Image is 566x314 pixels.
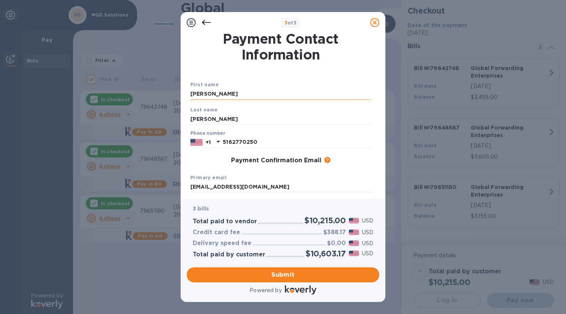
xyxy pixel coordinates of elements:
img: Logo [285,285,316,294]
h3: Total paid to vendor [193,218,257,225]
p: Powered by [250,287,281,294]
p: USD [362,217,373,225]
input: Enter your last name [190,113,371,125]
span: Submit [193,270,373,279]
input: Enter your phone number [223,137,371,148]
h3: Credit card fee [193,229,240,236]
b: of 3 [285,20,297,26]
p: USD [362,229,373,236]
b: First name [190,82,219,87]
p: USD [362,250,373,258]
input: Enter your primary name [190,181,371,193]
p: +1 [205,139,211,146]
h1: Payment Contact Information [190,31,371,62]
h3: Delivery speed fee [193,240,251,247]
button: Submit [187,267,379,282]
h3: $0.00 [327,240,346,247]
span: 3 [285,20,288,26]
label: Phone number [190,131,225,136]
input: Enter your first name [190,88,371,100]
h3: Total paid by customer [193,251,265,258]
h2: $10,215.00 [304,216,346,225]
img: USD [349,251,359,256]
img: USD [349,230,359,235]
img: USD [349,218,359,223]
h2: $10,603.17 [306,249,346,258]
img: US [190,138,202,146]
h3: $388.17 [323,229,346,236]
b: 3 bills [193,206,209,212]
img: USD [349,241,359,246]
h3: Payment Confirmation Email [231,157,321,164]
b: Primary email [190,175,227,180]
p: USD [362,239,373,247]
b: Last name [190,107,218,113]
